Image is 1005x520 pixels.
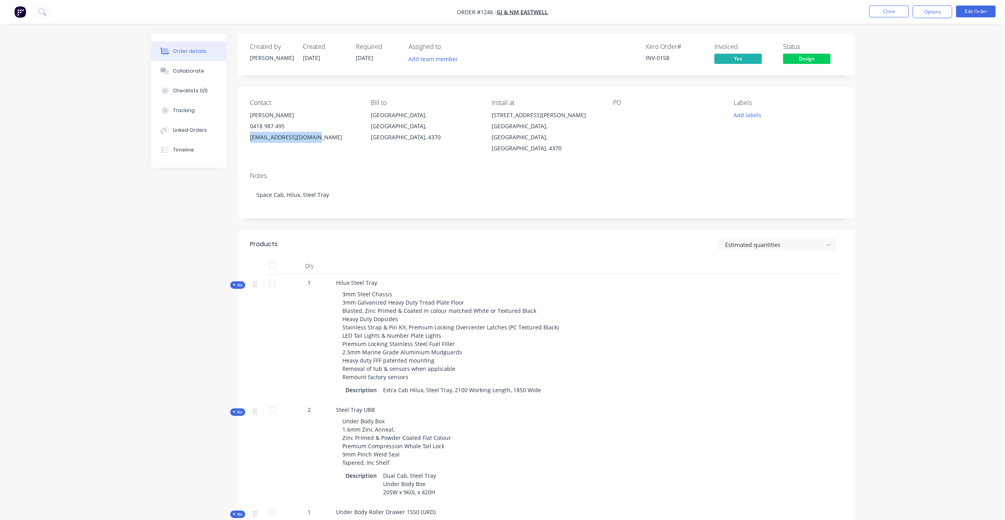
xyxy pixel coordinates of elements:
[646,54,705,62] div: INV-0158
[250,99,358,107] div: Contact
[356,54,373,62] span: [DATE]
[404,54,462,64] button: Add team member
[380,384,544,396] div: Extra Cab Hilux, Steel Tray, 2100 Working Length, 1850 Wide
[151,140,226,160] button: Timeline
[346,384,380,396] div: Description
[250,43,293,51] div: Created by
[729,110,766,120] button: Add labels
[409,43,488,51] div: Assigned to
[250,239,278,249] div: Products
[497,8,548,16] a: GJ & NM Eastwell
[342,290,559,381] span: 3mm Steel Chassis 3mm Galvanized Heavy Duty Tread Plate Floor Blasted, Zinc Primed & Coated in co...
[151,81,226,101] button: Checklists 0/0
[336,406,375,413] span: Steel Tray UBB
[173,146,194,153] div: Timeline
[342,417,451,466] span: Under Body Box 1.6mm Zinc Anneal, Zinc Primed & Powder Coated Flat Colour Premium Compression Wha...
[783,54,830,64] span: Design
[371,110,479,143] div: [GEOGRAPHIC_DATA], [GEOGRAPHIC_DATA], [GEOGRAPHIC_DATA], 4370
[308,406,311,414] span: 2
[250,110,358,121] div: [PERSON_NAME]
[734,99,842,107] div: Labels
[492,99,600,107] div: Install at
[233,409,243,415] span: Kit
[250,121,358,132] div: 0418 987 495
[913,6,952,18] button: Options
[151,101,226,120] button: Tracking
[492,121,600,154] div: [GEOGRAPHIC_DATA], [GEOGRAPHIC_DATA], [GEOGRAPHIC_DATA], 4370
[173,87,208,94] div: Checklists 0/0
[233,511,243,517] span: Kit
[250,183,842,207] div: Space Cab, Hilux, Steel Tray
[646,43,705,51] div: Xero Order #
[869,6,909,17] button: Close
[151,41,226,61] button: Order details
[308,279,311,287] span: 1
[457,8,497,16] span: Order #1246 -
[346,470,380,481] div: Description
[233,282,243,288] span: Kit
[336,508,436,516] span: Under Body Roller Drawer 1550 (URD)
[492,110,600,121] div: [STREET_ADDRESS][PERSON_NAME]
[956,6,996,17] button: Edit Order
[230,281,245,289] button: Kit
[286,258,333,274] div: Qty
[173,67,204,75] div: Collaborate
[250,54,293,62] div: [PERSON_NAME]
[151,120,226,140] button: Linked Orders
[308,508,311,516] span: 1
[230,511,245,518] button: Kit
[151,61,226,81] button: Collaborate
[173,127,207,134] div: Linked Orders
[371,99,479,107] div: Bill to
[303,43,346,51] div: Created
[783,54,830,65] button: Design
[173,48,207,55] div: Order details
[356,43,399,51] div: Required
[409,54,462,64] button: Add team member
[230,408,245,416] button: Kit
[613,99,721,107] div: PO
[492,110,600,154] div: [STREET_ADDRESS][PERSON_NAME][GEOGRAPHIC_DATA], [GEOGRAPHIC_DATA], [GEOGRAPHIC_DATA], 4370
[714,43,774,51] div: Invoiced
[783,43,842,51] div: Status
[250,110,358,143] div: [PERSON_NAME]0418 987 495[EMAIL_ADDRESS][DOMAIN_NAME]
[303,54,320,62] span: [DATE]
[14,6,26,18] img: Factory
[380,470,439,498] div: Dual Cab, Steel Tray Under Body Box 205W x 960L x 420H
[250,132,358,143] div: [EMAIL_ADDRESS][DOMAIN_NAME]
[173,107,195,114] div: Tracking
[336,279,377,286] span: Hilux Steel Tray
[714,54,762,64] span: Yes
[250,172,842,180] div: Notes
